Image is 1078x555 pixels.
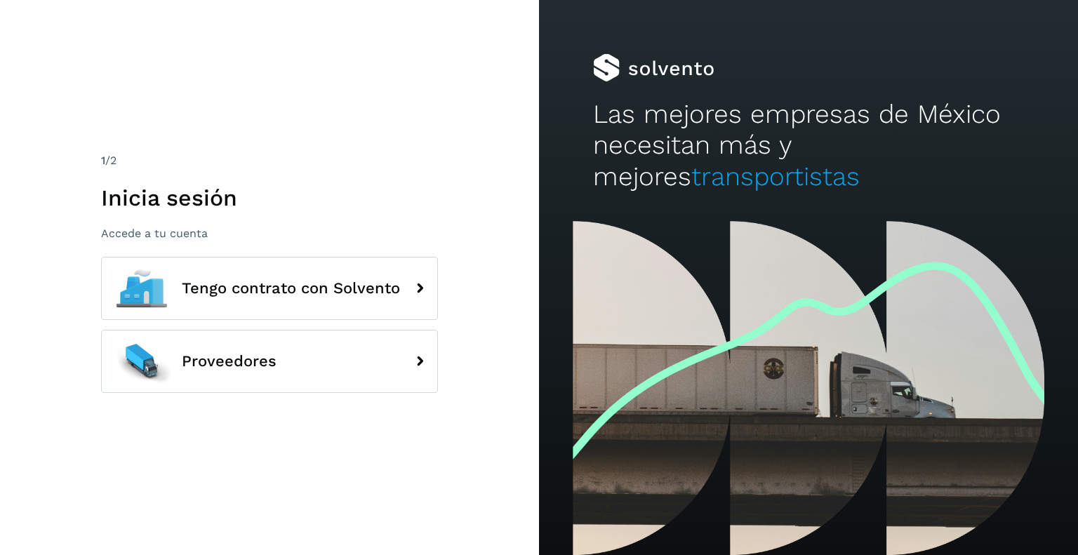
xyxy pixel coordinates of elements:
div: /2 [101,152,438,169]
h2: Las mejores empresas de México necesitan más y mejores [593,99,1024,192]
span: transportistas [691,161,860,192]
button: Tengo contrato con Solvento [101,257,438,320]
button: Proveedores [101,330,438,393]
span: 1 [101,154,105,167]
span: Tengo contrato con Solvento [182,280,400,297]
span: Proveedores [182,353,277,370]
h1: Inicia sesión [101,185,438,211]
p: Accede a tu cuenta [101,227,438,240]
